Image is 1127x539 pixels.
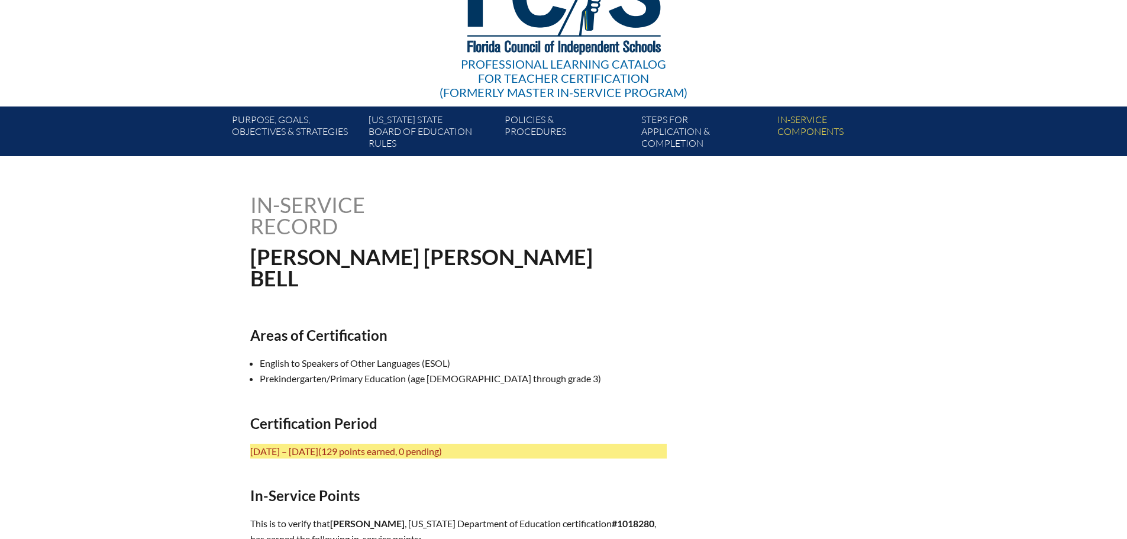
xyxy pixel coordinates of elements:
b: #1018280 [612,518,654,529]
h2: In-Service Points [250,487,667,504]
li: Prekindergarten/Primary Education (age [DEMOGRAPHIC_DATA] through grade 3) [260,371,676,386]
h1: [PERSON_NAME] [PERSON_NAME] Bell [250,246,639,289]
li: English to Speakers of Other Languages (ESOL) [260,356,676,371]
h2: Certification Period [250,415,667,432]
a: In-servicecomponents [773,111,909,156]
h1: In-service record [250,194,489,237]
span: for Teacher Certification [478,71,649,85]
a: Steps forapplication & completion [637,111,773,156]
p: [DATE] – [DATE] [250,444,667,459]
a: [US_STATE] StateBoard of Education rules [364,111,500,156]
div: Professional Learning Catalog (formerly Master In-service Program) [440,57,687,99]
a: Purpose, goals,objectives & strategies [227,111,363,156]
h2: Areas of Certification [250,327,667,344]
a: Policies &Procedures [500,111,636,156]
span: (129 points earned, 0 pending) [318,446,442,457]
span: [PERSON_NAME] [330,518,405,529]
